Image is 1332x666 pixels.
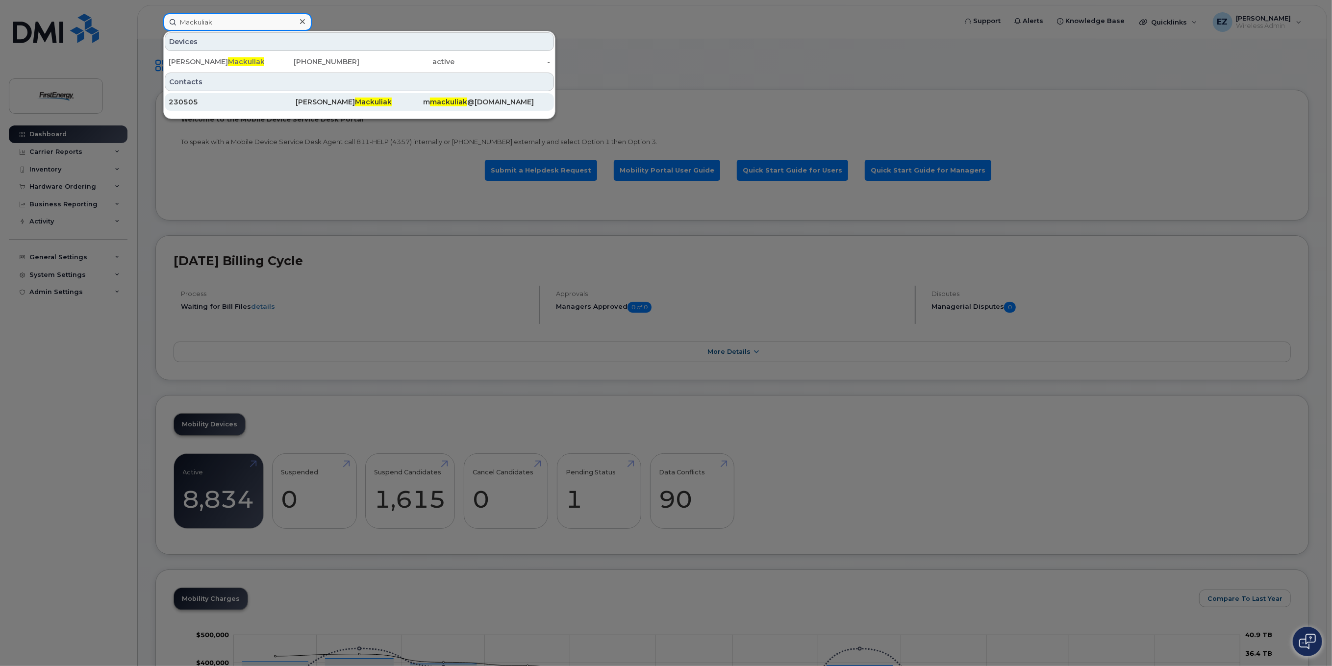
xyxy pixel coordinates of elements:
a: 230505[PERSON_NAME]Mackuliakmmackuliak@[DOMAIN_NAME] [165,93,554,111]
div: [PHONE_NUMBER] [264,57,360,67]
div: [PERSON_NAME] [169,57,264,67]
a: [PERSON_NAME]Mackuliak[PHONE_NUMBER]active- [165,53,554,71]
div: [PERSON_NAME] [296,97,423,107]
div: 230505 [169,97,296,107]
img: Open chat [1299,634,1316,649]
div: m @[DOMAIN_NAME] [423,97,550,107]
div: active [359,57,455,67]
div: Devices [165,32,554,51]
span: Mackuliak [228,57,265,66]
div: - [455,57,551,67]
span: Mackuliak [355,98,392,106]
div: Contacts [165,73,554,91]
span: mackuliak [430,98,467,106]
